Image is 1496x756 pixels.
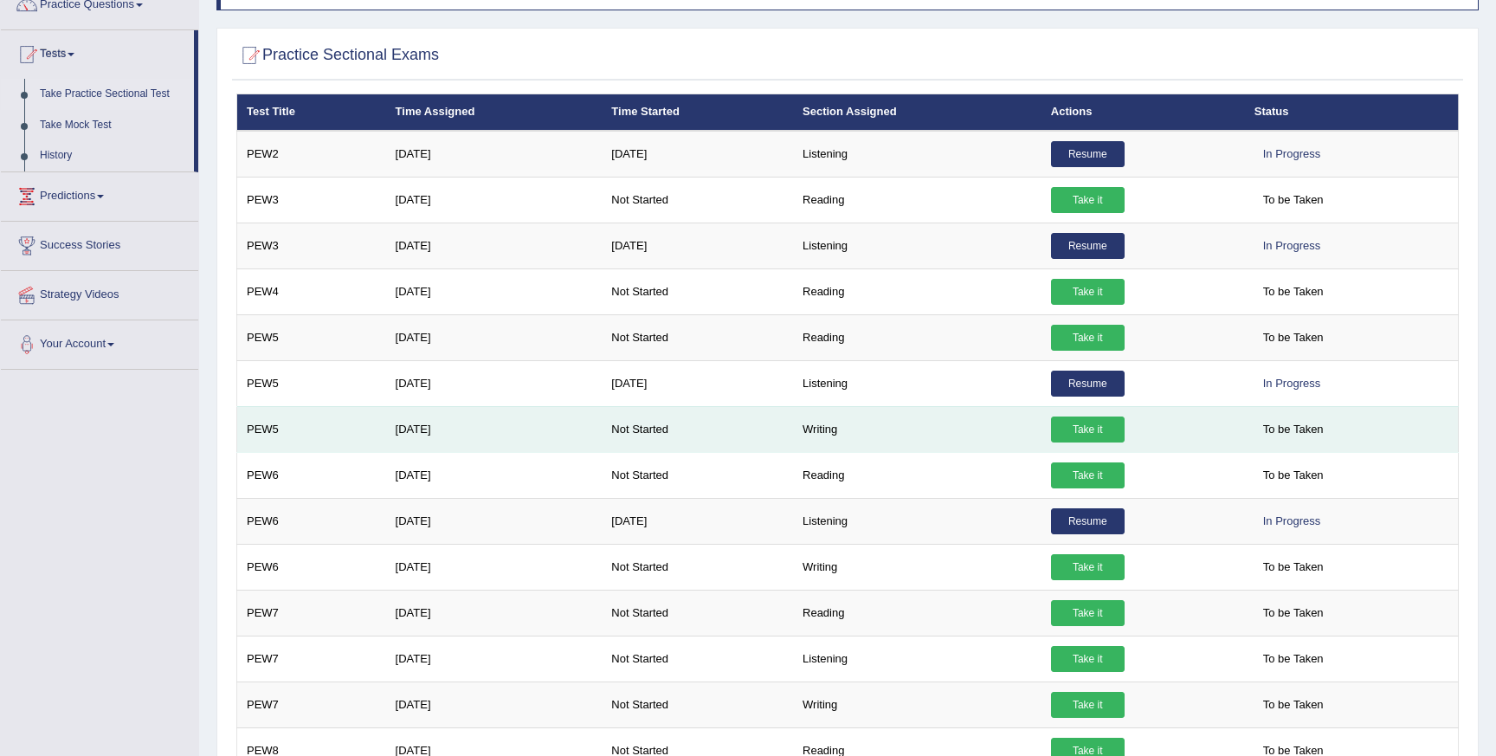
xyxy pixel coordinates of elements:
a: Tests [1,30,194,74]
a: Take it [1051,646,1125,672]
th: Actions [1041,94,1245,131]
td: Not Started [602,177,793,223]
td: [DATE] [386,223,603,268]
td: Reading [793,268,1041,314]
td: [DATE] [386,177,603,223]
td: PEW5 [237,406,386,452]
td: Not Started [602,682,793,727]
span: To be Taken [1254,600,1332,626]
td: [DATE] [386,544,603,590]
a: Take it [1051,325,1125,351]
a: Success Stories [1,222,198,265]
div: In Progress [1254,371,1329,397]
span: To be Taken [1254,462,1332,488]
th: Time Started [602,94,793,131]
a: Resume [1051,371,1125,397]
td: PEW3 [237,177,386,223]
a: Take it [1051,600,1125,626]
td: [DATE] [386,131,603,178]
a: Your Account [1,320,198,364]
a: Resume [1051,233,1125,259]
span: To be Taken [1254,187,1332,213]
td: [DATE] [386,590,603,636]
td: [DATE] [386,682,603,727]
a: History [32,140,194,171]
td: Not Started [602,452,793,498]
td: [DATE] [386,406,603,452]
td: Listening [793,636,1041,682]
div: In Progress [1254,233,1329,259]
td: PEW6 [237,498,386,544]
td: PEW5 [237,314,386,360]
div: In Progress [1254,508,1329,534]
td: PEW2 [237,131,386,178]
td: Not Started [602,590,793,636]
td: [DATE] [602,498,793,544]
a: Take it [1051,417,1125,443]
a: Take it [1051,279,1125,305]
td: PEW6 [237,544,386,590]
td: PEW7 [237,590,386,636]
td: Listening [793,498,1041,544]
td: Writing [793,544,1041,590]
td: [DATE] [602,360,793,406]
th: Section Assigned [793,94,1041,131]
a: Take Practice Sectional Test [32,79,194,110]
td: Not Started [602,544,793,590]
span: To be Taken [1254,417,1332,443]
td: [DATE] [386,314,603,360]
td: Not Started [602,636,793,682]
td: [DATE] [386,360,603,406]
td: [DATE] [386,498,603,544]
td: Reading [793,314,1041,360]
td: Not Started [602,314,793,360]
td: Reading [793,452,1041,498]
td: Listening [793,131,1041,178]
td: Writing [793,406,1041,452]
td: Reading [793,177,1041,223]
td: [DATE] [386,268,603,314]
h2: Practice Sectional Exams [236,42,439,68]
td: Listening [793,360,1041,406]
a: Resume [1051,141,1125,167]
td: [DATE] [602,223,793,268]
a: Take Mock Test [32,110,194,141]
td: PEW3 [237,223,386,268]
td: Not Started [602,268,793,314]
a: Take it [1051,187,1125,213]
span: To be Taken [1254,646,1332,672]
th: Time Assigned [386,94,603,131]
th: Test Title [237,94,386,131]
td: Writing [793,682,1041,727]
td: [DATE] [386,452,603,498]
a: Strategy Videos [1,271,198,314]
th: Status [1245,94,1459,131]
a: Take it [1051,692,1125,718]
td: Reading [793,590,1041,636]
span: To be Taken [1254,692,1332,718]
td: PEW7 [237,682,386,727]
a: Resume [1051,508,1125,534]
td: Listening [793,223,1041,268]
td: Not Started [602,406,793,452]
td: PEW7 [237,636,386,682]
div: In Progress [1254,141,1329,167]
span: To be Taken [1254,554,1332,580]
a: Predictions [1,172,198,216]
span: To be Taken [1254,279,1332,305]
td: PEW4 [237,268,386,314]
span: To be Taken [1254,325,1332,351]
a: Take it [1051,462,1125,488]
td: [DATE] [602,131,793,178]
td: [DATE] [386,636,603,682]
td: PEW5 [237,360,386,406]
a: Take it [1051,554,1125,580]
td: PEW6 [237,452,386,498]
